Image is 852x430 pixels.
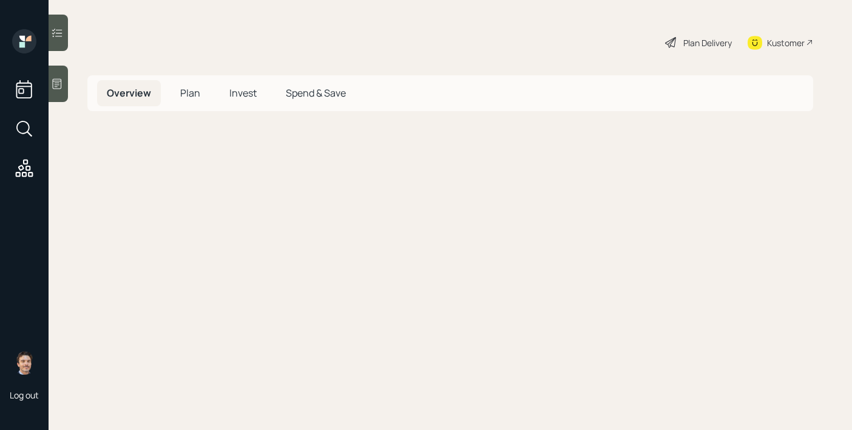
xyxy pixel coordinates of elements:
[286,86,346,100] span: Spend & Save
[767,36,805,49] div: Kustomer
[180,86,200,100] span: Plan
[107,86,151,100] span: Overview
[683,36,732,49] div: Plan Delivery
[12,350,36,375] img: robby-grisanti-headshot.png
[10,389,39,401] div: Log out
[229,86,257,100] span: Invest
